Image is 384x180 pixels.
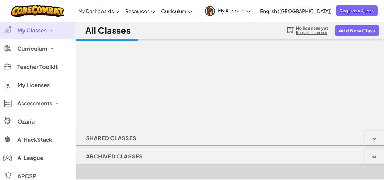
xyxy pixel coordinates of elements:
span: AI League [17,155,43,161]
span: My Dashboards [78,8,114,14]
h1: All Classes [85,25,131,36]
button: Add New Class [335,25,379,36]
a: English ([GEOGRAPHIC_DATA]) [257,3,335,19]
a: Request a Quote [336,5,378,16]
span: AI HackStack [17,137,52,142]
span: My Account [218,7,250,14]
span: My Licenses [17,82,50,88]
span: Ozaria [17,119,35,124]
span: Curriculum [17,46,47,51]
img: CodeCombat logo [11,5,64,17]
span: No licenses yet [296,25,328,30]
span: Curriculum [161,8,186,14]
a: Request Licenses [296,30,328,35]
a: My Account [202,1,253,20]
span: My Classes [17,28,47,33]
h1: Shared Classes [76,131,146,146]
img: avatar [205,6,215,16]
a: Curriculum [158,3,195,19]
span: Resources [125,8,150,14]
h1: Archived Classes [76,149,152,164]
a: Resources [122,3,158,19]
a: My Dashboards [75,3,122,19]
span: Assessments [17,100,52,106]
span: English ([GEOGRAPHIC_DATA]) [260,8,331,14]
span: Teacher Toolkit [17,64,58,70]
